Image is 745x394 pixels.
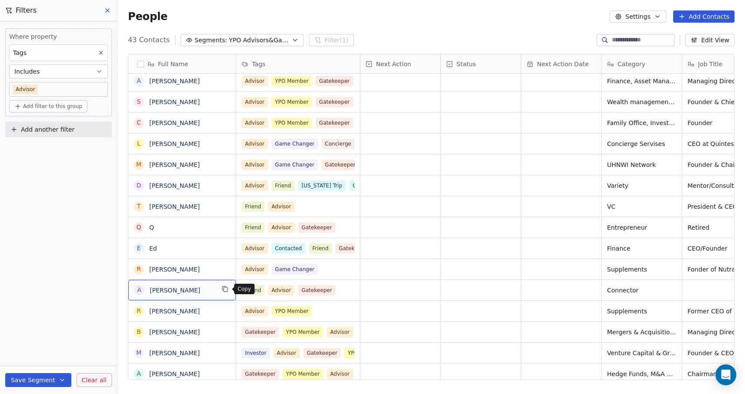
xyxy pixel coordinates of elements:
[149,140,200,147] a: [PERSON_NAME]
[272,180,295,191] span: Friend
[242,264,268,275] span: Advisor
[272,264,318,275] span: Game Changer
[149,161,200,168] a: [PERSON_NAME]
[137,118,141,127] div: C
[149,370,200,377] a: [PERSON_NAME]
[242,97,268,107] span: Advisor
[229,36,290,45] span: YPO Advisors&Gatekeepers
[673,10,735,23] button: Add Contacts
[242,369,279,379] span: Gatekeeper
[698,60,722,68] span: Job Title
[242,243,268,254] span: Advisor
[607,119,677,127] span: Family Office, Investment Advisory
[685,34,735,46] button: Edit View
[272,139,318,149] span: Game Changer
[607,181,677,190] span: Variety
[236,54,360,73] div: Tags
[137,76,141,85] div: A
[607,328,677,336] span: Mergers & Acquisitions Advisory (Sell-Side for Entrepreneurs)
[149,119,200,126] a: [PERSON_NAME]
[242,180,268,191] span: Advisor
[149,182,200,189] a: [PERSON_NAME]
[360,54,440,73] div: Next Action
[242,222,265,233] span: Friend
[602,54,682,73] div: Category
[521,54,601,73] div: Next Action Date
[282,327,323,337] span: YPO Member
[128,74,236,380] div: grid
[617,60,645,68] span: Category
[272,160,318,170] span: Game Changer
[242,160,268,170] span: Advisor
[149,245,157,252] a: Ed
[336,243,373,254] span: Gatekeeper
[272,97,312,107] span: YPO Member
[298,180,346,191] span: [US_STATE] Trip
[238,285,251,292] p: Copy
[715,364,736,385] div: Open Intercom Messenger
[137,285,141,295] div: A
[137,97,141,106] div: S
[149,350,200,357] a: [PERSON_NAME]
[150,287,200,294] a: [PERSON_NAME]
[272,76,312,86] span: YPO Member
[252,60,265,68] span: Tags
[607,244,677,253] span: Finance
[298,285,336,295] span: Gatekeeper
[273,348,300,358] span: Advisor
[315,97,353,107] span: Gatekeeper
[242,76,268,86] span: Advisor
[149,98,200,105] a: [PERSON_NAME]
[607,286,677,295] span: Connector
[327,369,353,379] span: Advisor
[607,370,677,378] span: Hedge Funds, M&A Advisory & Executive Health
[242,306,268,316] span: Advisor
[322,160,359,170] span: Gatekeeper
[298,222,336,233] span: Gatekeeper
[149,329,200,336] a: [PERSON_NAME]
[607,77,677,85] span: Finance, Asset Management
[607,98,677,106] span: Wealth management, Family Office
[149,266,200,273] a: [PERSON_NAME]
[195,36,227,45] span: Segments:
[149,78,200,85] a: [PERSON_NAME]
[242,118,268,128] span: Advisor
[137,181,141,190] div: D
[128,10,168,23] span: People
[136,223,141,232] div: Q
[149,224,154,231] a: Q
[315,76,353,86] span: Gatekeeper
[282,369,323,379] span: YPO Member
[349,180,383,191] span: Contacted
[272,306,312,316] span: YPO Member
[607,307,677,316] span: Supplements
[607,139,677,148] span: Concierge Servises
[610,10,666,23] button: Settings
[242,348,270,358] span: Investor
[607,265,677,274] span: Supplements
[137,265,141,274] div: R
[137,202,141,211] div: T
[128,54,236,73] div: Full Name
[268,285,295,295] span: Advisor
[137,369,141,378] div: A
[441,54,521,73] div: Status
[149,203,200,210] a: [PERSON_NAME]
[456,60,476,68] span: Status
[137,327,141,336] div: B
[158,60,188,68] span: Full Name
[607,202,677,211] span: VC
[242,201,265,212] span: Friend
[315,118,353,128] span: Gatekeeper
[607,160,677,169] span: UHNWI Network
[376,60,411,68] span: Next Action
[242,327,279,337] span: Gatekeeper
[537,60,589,68] span: Next Action Date
[303,348,341,358] span: Gatekeeper
[607,223,677,232] span: Entrepreneur
[344,348,385,358] span: YPO Member
[268,222,295,233] span: Advisor
[137,244,141,253] div: E
[322,139,355,149] span: Concierge
[149,308,200,315] a: [PERSON_NAME]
